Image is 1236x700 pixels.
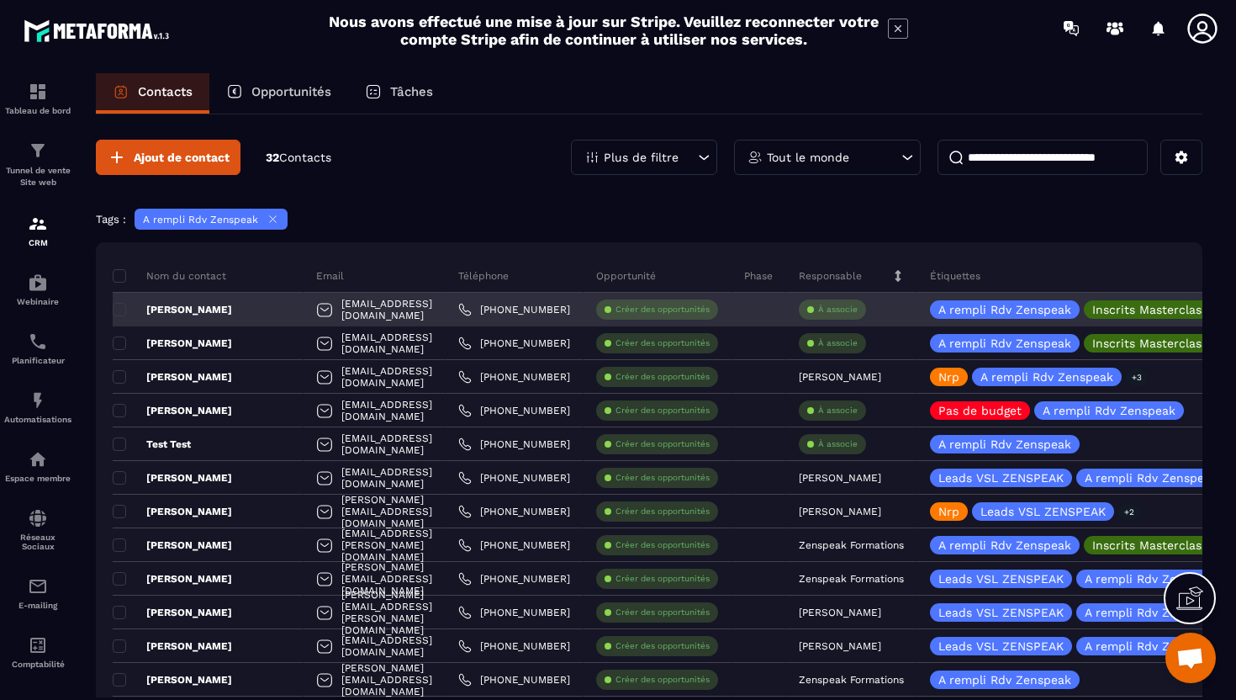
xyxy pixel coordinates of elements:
p: Leads VSL ZENSPEAK [980,506,1106,517]
p: [PERSON_NAME] [113,471,232,485]
p: A rempli Rdv Zenspeak [143,214,258,225]
a: [PHONE_NUMBER] [458,572,570,586]
p: Leads VSL ZENSPEAK [938,607,1064,618]
a: Contacts [96,73,209,114]
p: Email [316,269,344,283]
p: Créer des opportunités [615,472,710,484]
p: Inscrits Masterclass [1092,304,1207,316]
p: +3 [1126,369,1148,386]
p: Zenspeak Formations [799,539,904,551]
a: [PHONE_NUMBER] [458,404,570,417]
a: automationsautomationsAutomatisations [4,378,71,437]
p: A rempli Rdv Zenspeak [938,674,1071,686]
p: Nom du contact [113,269,226,283]
img: scheduler [28,331,48,352]
p: Nrp [938,506,959,517]
img: automations [28,449,48,469]
a: [PHONE_NUMBER] [458,370,570,384]
p: [PERSON_NAME] [113,673,232,687]
img: automations [28,273,48,293]
p: Créer des opportunités [615,607,710,618]
p: Pas de budget [938,405,1022,416]
a: [PHONE_NUMBER] [458,471,570,485]
p: Nrp [938,371,959,383]
img: formation [28,214,48,234]
p: [PERSON_NAME] [113,337,232,350]
a: schedulerschedulerPlanificateur [4,319,71,378]
span: Ajout de contact [134,149,230,166]
p: Tout le monde [767,151,849,163]
a: emailemailE-mailing [4,564,71,623]
p: CRM [4,238,71,247]
p: À associe [818,438,858,450]
p: Créer des opportunités [615,539,710,551]
p: Opportunité [596,269,656,283]
p: Test Test [113,437,191,451]
img: formation [28,82,48,102]
p: À associe [818,337,858,349]
p: Webinaire [4,297,71,306]
img: email [28,576,48,597]
p: À associe [818,405,858,416]
img: formation [28,141,48,161]
p: E-mailing [4,601,71,610]
p: Plus de filtre [604,151,679,163]
a: formationformationTableau de bord [4,69,71,128]
p: Créer des opportunités [615,674,710,686]
p: Zenspeak Formations [799,674,904,686]
p: Opportunités [251,84,331,99]
p: [PERSON_NAME] [799,640,881,652]
p: Zenspeak Formations [799,573,904,585]
a: [PHONE_NUMBER] [458,639,570,653]
p: A rempli Rdv Zenspeak [938,539,1071,551]
p: Tunnel de vente Site web [4,165,71,188]
p: A rempli Rdv Zenspeak [1085,607,1218,618]
a: [PHONE_NUMBER] [458,538,570,552]
a: formationformationCRM [4,201,71,260]
p: [PERSON_NAME] [799,371,881,383]
p: Créer des opportunités [615,371,710,383]
img: social-network [28,508,48,528]
a: automationsautomationsWebinaire [4,260,71,319]
p: [PERSON_NAME] [113,572,232,586]
p: Téléphone [458,269,509,283]
a: accountantaccountantComptabilité [4,623,71,681]
p: A rempli Rdv Zenspeak [980,371,1113,383]
span: Contacts [279,151,331,164]
p: Espace membre [4,474,71,483]
a: Tâches [348,73,450,114]
p: A rempli Rdv Zenspeak [1085,472,1218,484]
p: 32 [266,150,331,166]
p: Étiquettes [930,269,980,283]
p: Responsable [799,269,862,283]
a: [PHONE_NUMBER] [458,606,570,619]
p: [PERSON_NAME] [113,303,232,316]
a: [PHONE_NUMBER] [458,337,570,350]
p: A rempli Rdv Zenspeak [1085,573,1218,585]
p: [PERSON_NAME] [799,506,881,517]
p: A rempli Rdv Zenspeak [1085,640,1218,652]
p: Automatisations [4,415,71,424]
p: Tags : [96,213,126,225]
p: A rempli Rdv Zenspeak [938,337,1071,349]
p: Inscrits Masterclass [1092,539,1207,551]
p: Créer des opportunités [615,337,710,349]
p: Réseaux Sociaux [4,533,71,551]
img: logo [24,15,175,46]
p: Créer des opportunités [615,405,710,416]
p: Contacts [138,84,193,99]
p: [PERSON_NAME] [799,472,881,484]
a: [PHONE_NUMBER] [458,673,570,687]
a: formationformationTunnel de vente Site web [4,128,71,201]
p: A rempli Rdv Zenspeak [1043,405,1175,416]
p: Leads VSL ZENSPEAK [938,640,1064,652]
p: À associe [818,304,858,316]
p: +2 [1118,503,1140,521]
a: [PHONE_NUMBER] [458,505,570,518]
a: social-networksocial-networkRéseaux Sociaux [4,496,71,564]
p: [PERSON_NAME] [799,607,881,618]
a: [PHONE_NUMBER] [458,303,570,316]
p: Planificateur [4,356,71,365]
p: Phase [744,269,773,283]
p: [PERSON_NAME] [113,538,232,552]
